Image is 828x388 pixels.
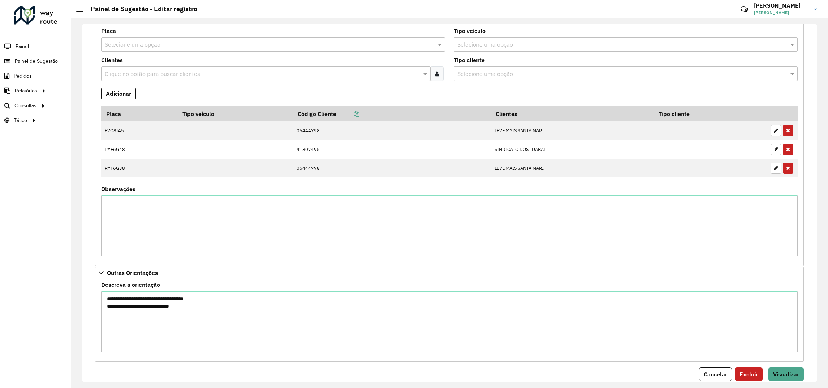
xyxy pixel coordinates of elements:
h2: Painel de Sugestão - Editar registro [83,5,197,13]
span: [PERSON_NAME] [754,9,808,16]
span: Excluir [739,371,758,378]
h3: [PERSON_NAME] [754,2,808,9]
td: LEVE MAIS SANTA MARI [491,121,654,140]
span: Painel de Sugestão [15,57,58,65]
label: Tipo cliente [454,56,485,64]
a: Outras Orientações [95,267,804,279]
span: Cancelar [704,371,727,378]
label: Descreva a orientação [101,280,160,289]
th: Tipo cliente [654,106,767,121]
label: Tipo veículo [454,26,486,35]
div: Outras Orientações [95,279,804,362]
span: Relatórios [15,87,37,95]
a: Copiar [336,110,359,117]
th: Tipo veículo [177,106,293,121]
label: Clientes [101,56,123,64]
span: Visualizar [773,371,799,378]
span: Consultas [14,102,36,109]
a: Contato Rápido [737,1,752,17]
td: EVO8I45 [101,121,177,140]
span: Painel [16,43,29,50]
td: 05444798 [293,121,491,140]
div: Pre-Roteirização AS / Orientações [95,25,804,266]
td: LEVE MAIS SANTA MARI [491,159,654,177]
td: 41807495 [293,140,491,159]
button: Cancelar [699,367,732,381]
span: Pedidos [14,72,32,80]
button: Visualizar [768,367,804,381]
td: RYF6G38 [101,159,177,177]
button: Adicionar [101,87,136,100]
th: Clientes [491,106,654,121]
th: Código Cliente [293,106,491,121]
label: Placa [101,26,116,35]
td: RYF6G48 [101,140,177,159]
td: SINDICATO DOS TRABAL [491,140,654,159]
button: Excluir [735,367,763,381]
th: Placa [101,106,177,121]
label: Observações [101,185,135,193]
span: Tático [14,117,27,124]
span: Outras Orientações [107,270,158,276]
td: 05444798 [293,159,491,177]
